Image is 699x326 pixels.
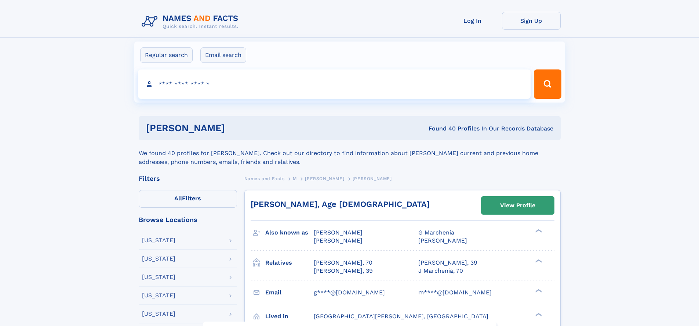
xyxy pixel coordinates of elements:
[305,176,344,181] span: [PERSON_NAME]
[418,237,467,244] span: [PERSON_NAME]
[327,125,553,133] div: Found 40 Profiles In Our Records Database
[314,313,488,320] span: [GEOGRAPHIC_DATA][PERSON_NAME], [GEOGRAPHIC_DATA]
[142,237,175,243] div: [US_STATE]
[534,229,542,233] div: ❯
[251,200,430,209] a: [PERSON_NAME], Age [DEMOGRAPHIC_DATA]
[139,12,244,32] img: Logo Names and Facts
[500,197,535,214] div: View Profile
[443,12,502,30] a: Log In
[142,274,175,280] div: [US_STATE]
[265,286,314,299] h3: Email
[139,216,237,223] div: Browse Locations
[244,174,285,183] a: Names and Facts
[314,229,363,236] span: [PERSON_NAME]
[138,69,531,99] input: search input
[139,175,237,182] div: Filters
[534,288,542,293] div: ❯
[305,174,344,183] a: [PERSON_NAME]
[314,237,363,244] span: [PERSON_NAME]
[314,259,372,267] a: [PERSON_NAME], 70
[534,258,542,263] div: ❯
[418,267,463,275] a: J Marchenia, 70
[174,195,182,202] span: All
[534,312,542,317] div: ❯
[293,174,297,183] a: M
[142,293,175,298] div: [US_STATE]
[293,176,297,181] span: M
[140,47,193,63] label: Regular search
[142,256,175,262] div: [US_STATE]
[502,12,561,30] a: Sign Up
[139,190,237,208] label: Filters
[265,257,314,269] h3: Relatives
[481,197,554,214] a: View Profile
[534,69,561,99] button: Search Button
[353,176,392,181] span: [PERSON_NAME]
[265,226,314,239] h3: Also known as
[418,259,477,267] a: [PERSON_NAME], 39
[200,47,246,63] label: Email search
[418,229,454,236] span: G Marchenia
[146,123,327,133] h1: [PERSON_NAME]
[139,140,561,166] div: We found 40 profiles for [PERSON_NAME]. Check out our directory to find information about [PERSON...
[314,267,373,275] a: [PERSON_NAME], 39
[265,310,314,323] h3: Lived in
[142,311,175,317] div: [US_STATE]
